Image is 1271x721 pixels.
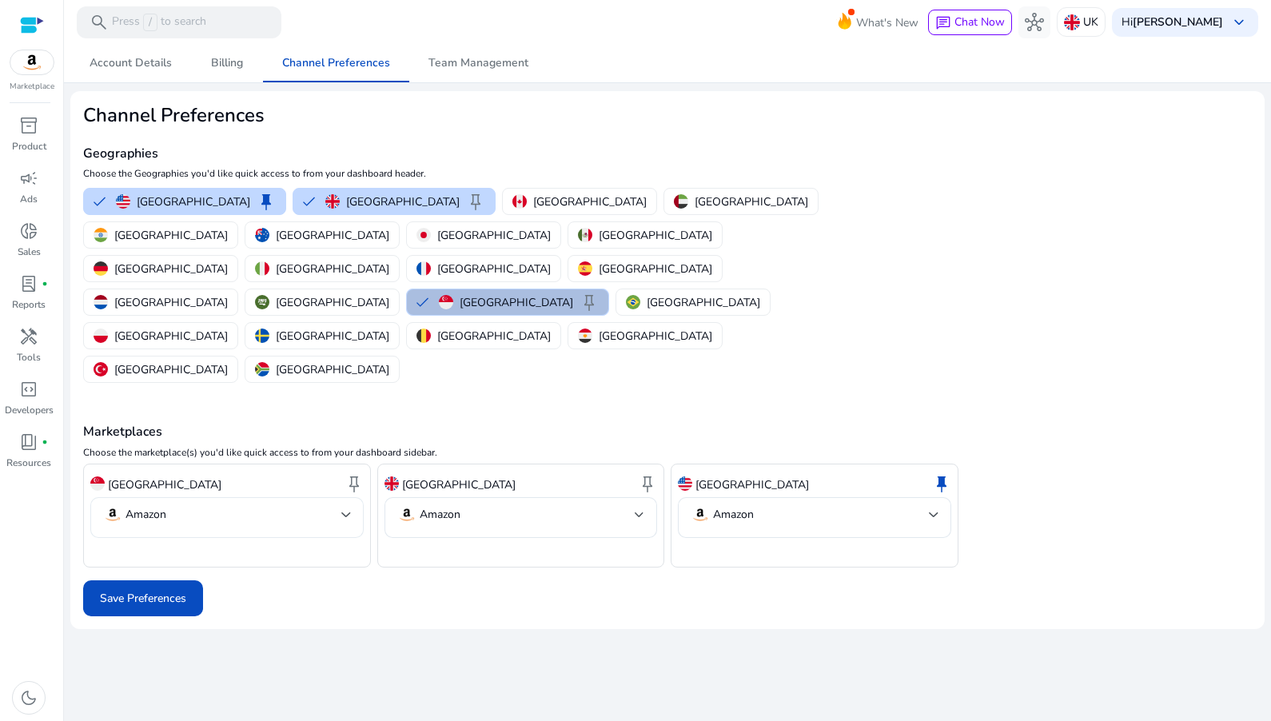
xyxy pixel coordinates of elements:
img: eg.svg [578,329,592,343]
span: handyman [19,327,38,346]
span: hub [1025,13,1044,32]
p: [GEOGRAPHIC_DATA] [533,193,647,210]
p: [GEOGRAPHIC_DATA] [599,261,712,277]
p: [GEOGRAPHIC_DATA] [437,261,551,277]
img: za.svg [255,362,269,376]
button: Save Preferences [83,580,203,616]
span: keep [638,474,657,493]
span: keep [257,192,276,211]
p: [GEOGRAPHIC_DATA] [647,294,760,311]
p: [GEOGRAPHIC_DATA] [114,261,228,277]
span: donut_small [19,221,38,241]
span: keep [932,474,951,493]
p: Marketplace [10,81,54,93]
span: keyboard_arrow_down [1229,13,1249,32]
p: [GEOGRAPHIC_DATA] [276,261,389,277]
p: [GEOGRAPHIC_DATA] [402,476,516,493]
img: es.svg [578,261,592,276]
span: keep [345,474,364,493]
img: us.svg [678,476,692,491]
span: inventory_2 [19,116,38,135]
p: [GEOGRAPHIC_DATA] [695,193,808,210]
p: Ads [20,192,38,206]
span: keep [580,293,599,312]
img: tr.svg [94,362,108,376]
p: [GEOGRAPHIC_DATA] [346,193,460,210]
img: au.svg [255,228,269,242]
span: Save Preferences [100,590,186,607]
img: se.svg [255,329,269,343]
p: Amazon [126,508,166,522]
img: uk.svg [1064,14,1080,30]
span: chat [935,15,951,31]
span: Billing [211,58,243,69]
img: sg.svg [90,476,105,491]
p: Press to search [112,14,206,31]
img: jp.svg [416,228,431,242]
p: [GEOGRAPHIC_DATA] [437,227,551,244]
span: Team Management [428,58,528,69]
p: Amazon [713,508,754,522]
img: be.svg [416,329,431,343]
img: pl.svg [94,329,108,343]
p: UK [1083,8,1098,36]
span: What's New [856,9,918,37]
img: uk.svg [384,476,399,491]
p: [GEOGRAPHIC_DATA] [276,328,389,345]
span: keep [466,192,485,211]
p: Amazon [420,508,460,522]
img: us.svg [116,194,130,209]
img: de.svg [94,261,108,276]
h4: Marketplaces [83,424,1252,440]
img: br.svg [626,295,640,309]
span: code_blocks [19,380,38,399]
p: [GEOGRAPHIC_DATA] [114,294,228,311]
img: ae.svg [674,194,688,209]
span: dark_mode [19,688,38,707]
p: [GEOGRAPHIC_DATA] [114,328,228,345]
img: amazon.svg [397,505,416,524]
p: [GEOGRAPHIC_DATA] [599,227,712,244]
p: [GEOGRAPHIC_DATA] [114,227,228,244]
span: Account Details [90,58,172,69]
p: Developers [5,403,54,417]
img: amazon.svg [691,505,710,524]
span: search [90,13,109,32]
p: [GEOGRAPHIC_DATA] [460,294,573,311]
p: Choose the Geographies you'd like quick access to from your dashboard header. [83,166,863,181]
p: [GEOGRAPHIC_DATA] [599,328,712,345]
h4: Geographies [83,146,863,161]
img: ca.svg [512,194,527,209]
img: amazon.svg [103,505,122,524]
button: hub [1018,6,1050,38]
img: sg.svg [439,295,453,309]
img: mx.svg [578,228,592,242]
p: Choose the marketplace(s) you'd like quick access to from your dashboard sidebar. [83,445,1252,460]
span: Channel Preferences [282,58,390,69]
img: amazon.svg [10,50,54,74]
p: [GEOGRAPHIC_DATA] [695,476,809,493]
p: [GEOGRAPHIC_DATA] [137,193,250,210]
img: fr.svg [416,261,431,276]
img: it.svg [255,261,269,276]
b: [PERSON_NAME] [1133,14,1223,30]
span: fiber_manual_record [42,439,48,445]
img: nl.svg [94,295,108,309]
p: Hi [1122,17,1223,28]
p: Sales [18,245,41,259]
span: campaign [19,169,38,188]
p: [GEOGRAPHIC_DATA] [276,227,389,244]
p: Tools [17,350,41,364]
img: uk.svg [325,194,340,209]
img: sa.svg [255,295,269,309]
p: [GEOGRAPHIC_DATA] [114,361,228,378]
button: chatChat Now [928,10,1012,35]
span: book_4 [19,432,38,452]
h2: Channel Preferences [83,104,863,127]
span: lab_profile [19,274,38,293]
span: fiber_manual_record [42,281,48,287]
span: Chat Now [954,14,1005,30]
p: [GEOGRAPHIC_DATA] [276,294,389,311]
p: Product [12,139,46,153]
p: Resources [6,456,51,470]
